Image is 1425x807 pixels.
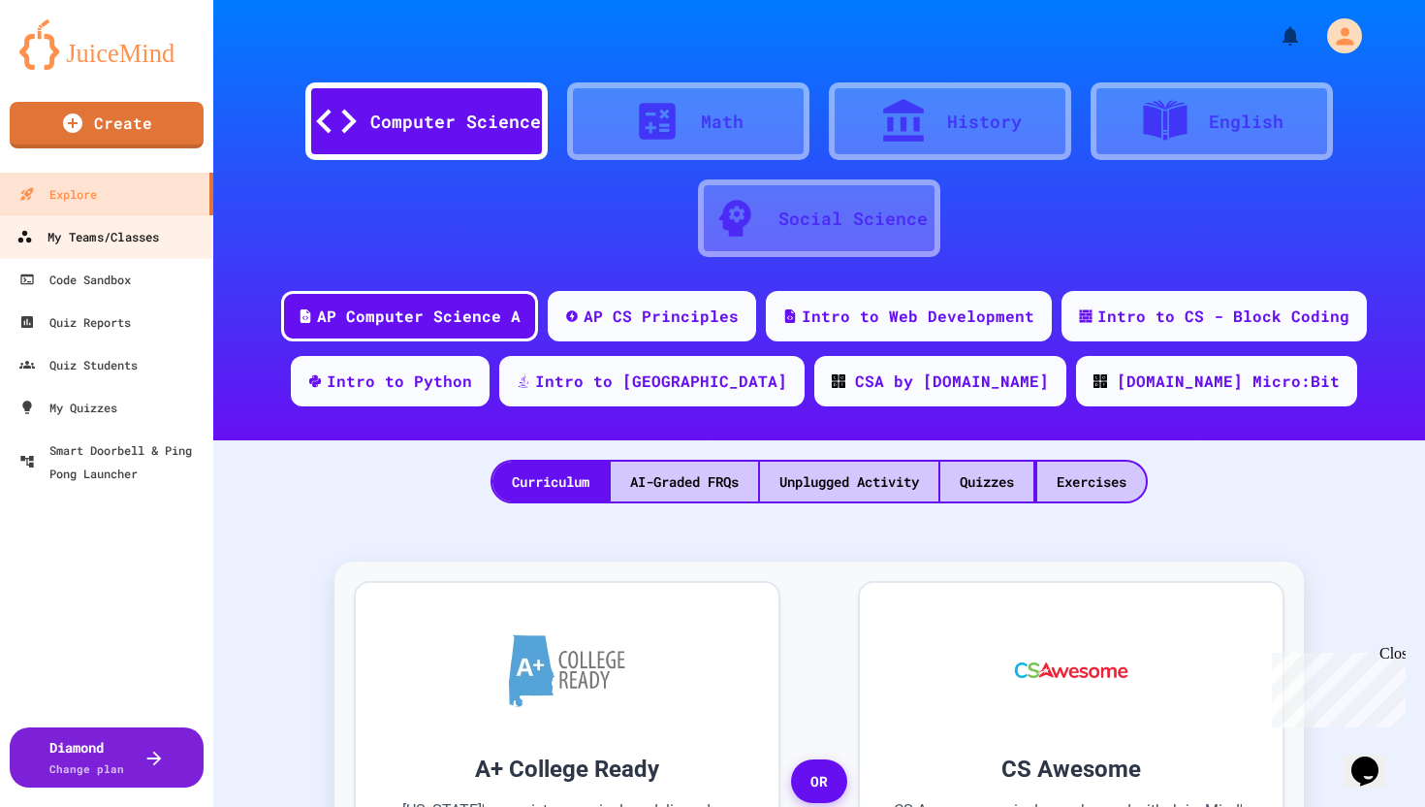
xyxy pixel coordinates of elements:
[327,370,472,393] div: Intro to Python
[701,109,744,135] div: Math
[1264,645,1406,727] iframe: chat widget
[791,759,847,804] span: OR
[509,634,625,707] img: A+ College Ready
[49,761,124,776] span: Change plan
[1097,305,1349,328] div: Intro to CS - Block Coding
[1307,14,1367,58] div: My Account
[317,305,521,328] div: AP Computer Science A
[1243,19,1307,52] div: My Notifications
[19,268,131,291] div: Code Sandbox
[584,305,739,328] div: AP CS Principles
[19,396,117,419] div: My Quizzes
[19,438,206,485] div: Smart Doorbell & Ping Pong Launcher
[802,305,1034,328] div: Intro to Web Development
[8,8,134,123] div: Chat with us now!Close
[535,370,787,393] div: Intro to [GEOGRAPHIC_DATA]
[10,727,204,788] button: DiamondChange plan
[996,612,1148,728] img: CS Awesome
[16,225,159,249] div: My Teams/Classes
[832,374,845,388] img: CODE_logo_RGB.png
[492,462,609,501] div: Curriculum
[385,752,749,787] h3: A+ College Ready
[19,353,138,376] div: Quiz Students
[611,462,758,501] div: AI-Graded FRQs
[1344,729,1406,788] iframe: chat widget
[19,19,194,70] img: logo-orange.svg
[940,462,1033,501] div: Quizzes
[778,206,928,232] div: Social Science
[19,182,97,206] div: Explore
[10,102,204,148] a: Create
[1037,462,1146,501] div: Exercises
[370,109,541,135] div: Computer Science
[1093,374,1107,388] img: CODE_logo_RGB.png
[49,737,124,778] div: Diamond
[1117,370,1340,393] div: [DOMAIN_NAME] Micro:Bit
[855,370,1049,393] div: CSA by [DOMAIN_NAME]
[19,310,131,334] div: Quiz Reports
[889,752,1253,787] h3: CS Awesome
[947,109,1022,135] div: History
[1209,109,1283,135] div: English
[760,462,938,501] div: Unplugged Activity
